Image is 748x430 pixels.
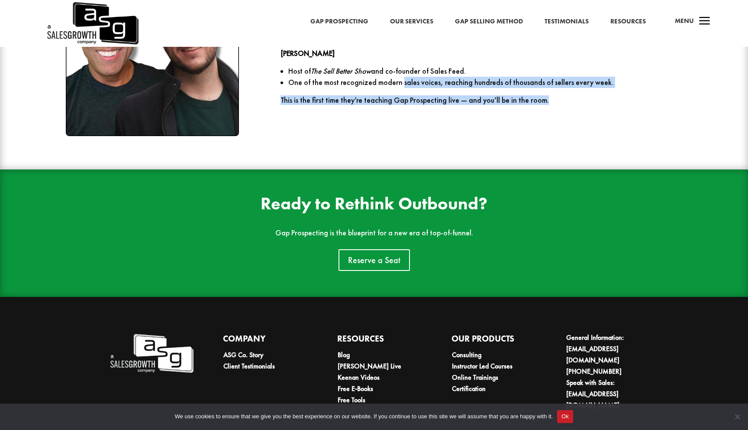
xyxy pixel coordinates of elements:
[338,373,380,382] a: Keenan Videos
[557,410,573,423] button: Ok
[733,412,742,421] span: No
[223,332,307,349] h4: Company
[175,412,553,421] span: We use cookies to ensure that we give you the best experience on our website. If you continue to ...
[566,377,650,411] li: Speak with Sales:
[452,384,486,393] a: Certification
[288,77,689,88] p: One of the most recognized modern sales voices, reaching hundreds of thousands of sellers every w...
[545,16,589,27] a: Testimonials
[338,395,365,404] a: Free Tools
[452,362,513,371] a: Instructor Led Courses
[451,332,536,349] h4: Our Products
[696,13,713,30] span: a
[452,373,498,382] a: Online Trainings
[338,362,401,371] a: [PERSON_NAME] Live
[223,350,264,359] a: ASG Co. Story
[109,332,193,375] img: A Sales Growth Company
[162,228,587,238] p: Gap Prospecting is the blueprint for a new era of top-of-funnel.
[288,65,689,77] p: Host of and co-founder of Sales Feed.
[310,16,368,27] a: Gap Prospecting
[337,332,422,349] h4: Resources
[390,16,433,27] a: Our Services
[455,16,523,27] a: Gap Selling Method
[566,389,619,410] a: [EMAIL_ADDRESS][DOMAIN_NAME]
[566,332,650,366] li: General Information:
[566,367,622,376] a: [PHONE_NUMBER]
[339,249,410,271] a: Reserve a Seat
[280,96,689,105] p: This is the first time they’re teaching Gap Prospecting live — and you’ll be in the room.
[311,66,371,76] em: The Sell Better Show
[223,362,275,371] a: Client Testimonials
[280,49,335,58] strong: [PERSON_NAME]
[452,350,481,359] a: Consulting
[566,344,619,365] a: [EMAIL_ADDRESS][DOMAIN_NAME]
[675,16,694,25] span: Menu
[338,350,350,359] a: Blog
[162,195,587,217] h2: Ready to Rethink Outbound?
[338,384,373,393] a: Free E-Books
[610,16,646,27] a: Resources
